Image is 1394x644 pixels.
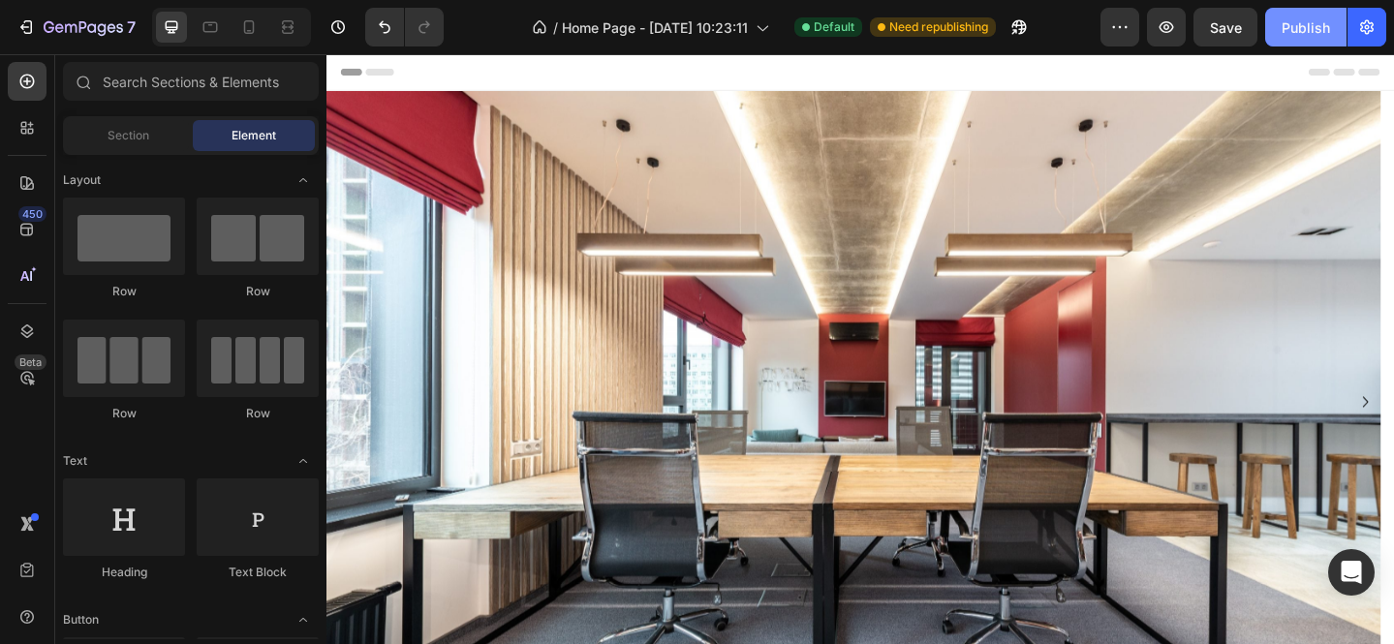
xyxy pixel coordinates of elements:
span: Save [1210,19,1242,36]
button: Publish [1265,8,1347,46]
div: Text Block [197,564,319,581]
span: Default [814,18,854,36]
div: Row [197,283,319,300]
span: Element [232,127,276,144]
iframe: Design area [326,54,1394,644]
span: Section [108,127,149,144]
p: 7 [127,15,136,39]
div: Row [63,283,185,300]
span: Layout [63,171,101,189]
div: Open Intercom Messenger [1328,549,1375,596]
span: Home Page - [DATE] 10:23:11 [562,17,748,38]
div: Beta [15,354,46,370]
span: Toggle open [288,165,319,196]
span: / [553,17,558,38]
span: Text [63,452,87,470]
span: Button [63,611,99,629]
span: Need republishing [889,18,988,36]
button: 7 [8,8,144,46]
button: Carousel Next Arrow [1116,363,1147,394]
button: Save [1193,8,1257,46]
div: Publish [1282,17,1330,38]
span: Toggle open [288,604,319,635]
input: Search Sections & Elements [63,62,319,101]
div: 450 [18,206,46,222]
div: Undo/Redo [365,8,444,46]
span: Toggle open [288,445,319,476]
div: Row [63,405,185,422]
div: Heading [63,564,185,581]
div: Row [197,405,319,422]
